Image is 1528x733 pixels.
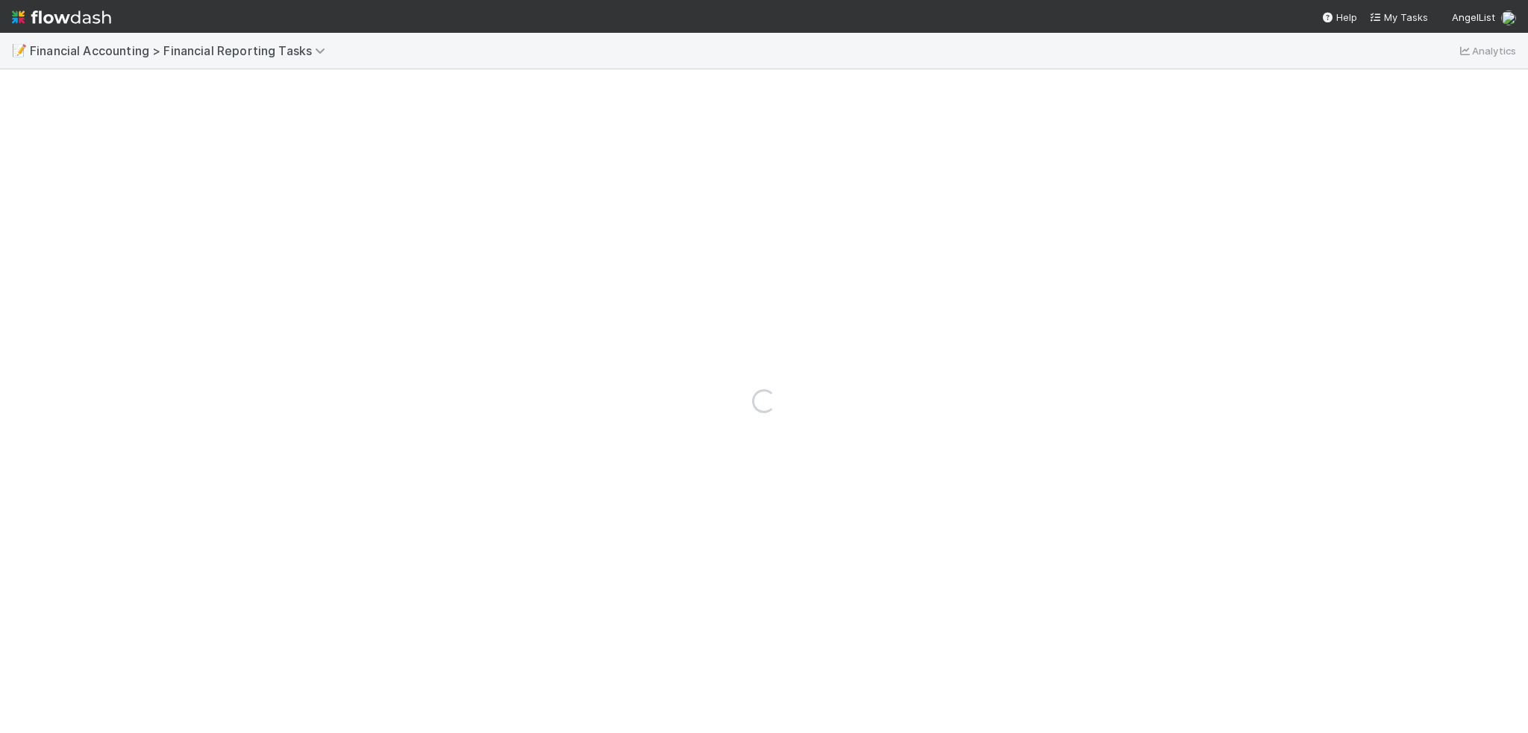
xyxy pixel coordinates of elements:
[1369,11,1428,23] span: My Tasks
[1501,10,1516,25] img: avatar_e5ec2f5b-afc7-4357-8cf1-2139873d70b1.png
[1457,42,1516,60] a: Analytics
[1321,10,1357,25] div: Help
[12,44,27,57] span: 📝
[1369,10,1428,25] a: My Tasks
[30,43,333,58] span: Financial Accounting > Financial Reporting Tasks
[12,4,111,30] img: logo-inverted-e16ddd16eac7371096b0.svg
[1452,11,1495,23] span: AngelList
